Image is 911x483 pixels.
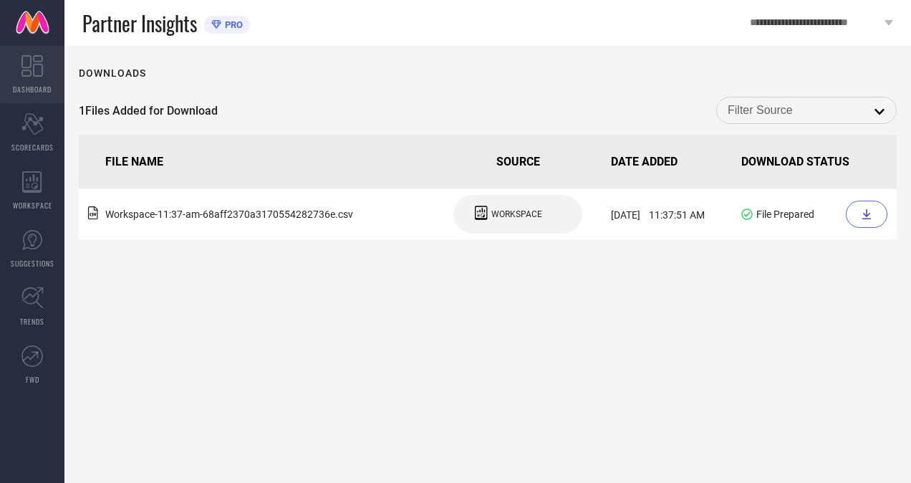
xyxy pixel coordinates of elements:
[605,135,736,189] th: DATE ADDED
[105,209,353,220] span: Workspace - 11:37-am - 68aff2370a3170554282736e .csv
[491,209,542,219] span: WORKSPACE
[431,135,605,189] th: SOURCE
[20,316,44,327] span: TRENDS
[13,84,52,95] span: DASHBOARD
[611,209,705,221] span: [DATE] 11:37:51 AM
[26,374,39,385] span: FWD
[736,135,897,189] th: DOWNLOAD STATUS
[11,142,54,153] span: SCORECARDS
[82,9,197,38] span: Partner Insights
[221,19,243,30] span: PRO
[79,67,146,79] h1: Downloads
[79,104,218,118] span: 1 Files Added for Download
[756,209,814,220] span: File Prepared
[79,135,431,189] th: FILE NAME
[13,200,52,211] span: WORKSPACE
[846,201,891,228] a: Download
[11,258,54,269] span: SUGGESTIONS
